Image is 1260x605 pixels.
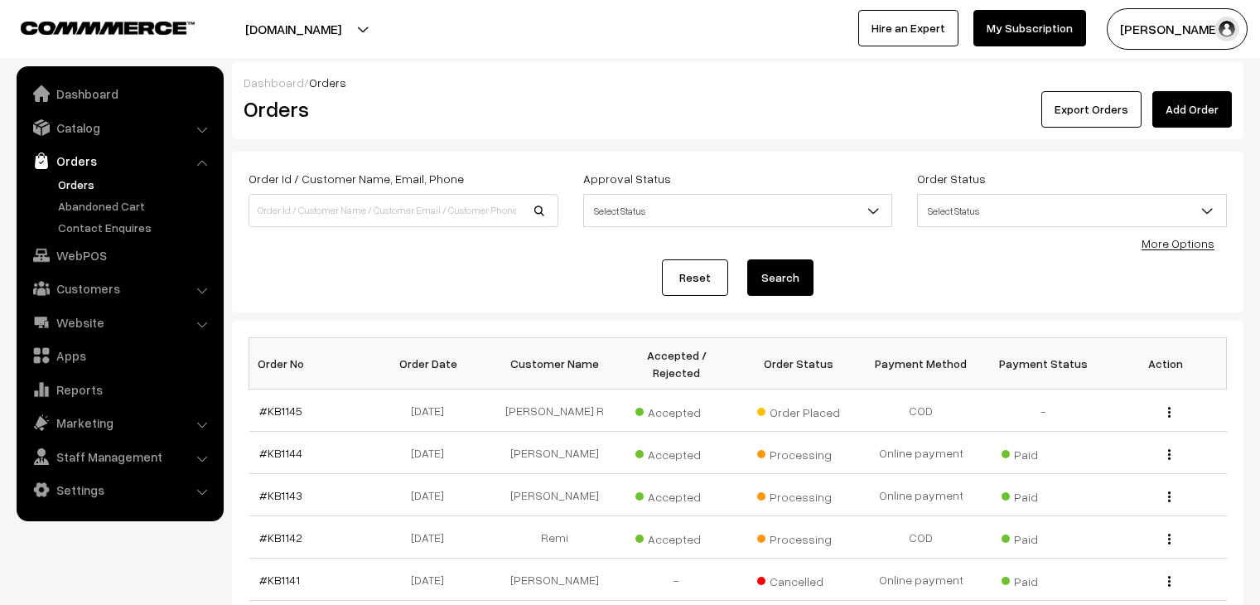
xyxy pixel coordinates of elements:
td: [PERSON_NAME] R [494,390,616,432]
a: Marketing [21,408,218,438]
button: [PERSON_NAME]… [1107,8,1248,50]
span: Processing [757,484,840,506]
span: Order Placed [757,399,840,421]
button: [DOMAIN_NAME] [187,8,399,50]
td: [PERSON_NAME] [494,559,616,601]
img: Menu [1168,407,1171,418]
span: Accepted [635,484,718,506]
td: [PERSON_NAME] [494,474,616,516]
button: Export Orders [1041,91,1142,128]
img: user [1214,17,1239,41]
span: Paid [1002,526,1084,548]
a: Website [21,307,218,337]
span: Select Status [584,196,892,225]
span: Orders [309,75,346,90]
a: Dashboard [244,75,304,90]
a: COMMMERCE [21,17,166,36]
a: Reset [662,259,728,296]
a: Add Order [1152,91,1232,128]
td: [DATE] [371,559,494,601]
span: Accepted [635,526,718,548]
span: Processing [757,526,840,548]
label: Order Id / Customer Name, Email, Phone [249,170,464,187]
img: COMMMERCE [21,22,195,34]
td: Online payment [860,474,982,516]
label: Approval Status [583,170,671,187]
td: COD [860,516,982,559]
a: More Options [1142,236,1214,250]
span: Paid [1002,442,1084,463]
span: Paid [1002,569,1084,590]
a: Apps [21,341,218,370]
button: Search [747,259,813,296]
th: Order No [249,338,372,390]
td: [DATE] [371,516,494,559]
th: Accepted / Rejected [616,338,738,390]
td: - [616,559,738,601]
span: Cancelled [757,569,840,590]
td: [DATE] [371,432,494,474]
td: Online payment [860,432,982,474]
a: Abandoned Cart [54,197,218,215]
a: Staff Management [21,442,218,472]
a: Customers [21,273,218,303]
span: Paid [1002,484,1084,506]
td: [DATE] [371,474,494,516]
a: Catalog [21,113,218,143]
div: / [244,74,1232,91]
span: Select Status [583,194,893,227]
td: Online payment [860,559,982,601]
td: COD [860,390,982,432]
td: Remi [494,516,616,559]
a: Reports [21,375,218,404]
th: Order Status [738,338,861,390]
span: Accepted [635,399,718,421]
a: Hire an Expert [858,10,958,46]
th: Order Date [371,338,494,390]
span: Accepted [635,442,718,463]
input: Order Id / Customer Name / Customer Email / Customer Phone [249,194,558,227]
span: Processing [757,442,840,463]
a: #KB1143 [259,488,302,502]
span: Select Status [917,194,1227,227]
a: #KB1141 [259,573,300,587]
a: Contact Enquires [54,219,218,236]
a: #KB1144 [259,446,302,460]
td: - [982,390,1105,432]
a: Orders [54,176,218,193]
label: Order Status [917,170,986,187]
td: [DATE] [371,390,494,432]
img: Menu [1168,491,1171,502]
th: Customer Name [494,338,616,390]
a: WebPOS [21,240,218,270]
a: My Subscription [973,10,1086,46]
th: Payment Status [982,338,1105,390]
img: Menu [1168,576,1171,587]
a: Dashboard [21,79,218,109]
span: Select Status [918,196,1226,225]
td: [PERSON_NAME] [494,432,616,474]
img: Menu [1168,449,1171,460]
th: Payment Method [860,338,982,390]
th: Action [1104,338,1227,390]
a: Orders [21,146,218,176]
a: Settings [21,475,218,505]
h2: Orders [244,96,557,122]
a: #KB1142 [259,530,302,544]
img: Menu [1168,534,1171,544]
a: #KB1145 [259,404,302,418]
